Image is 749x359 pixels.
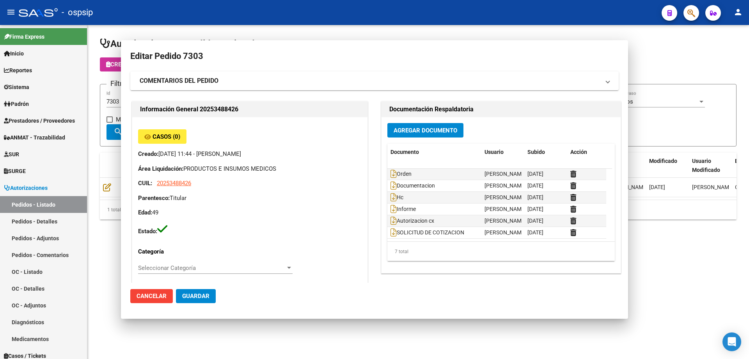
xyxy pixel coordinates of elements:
datatable-header-cell: Usuario [481,144,524,161]
datatable-header-cell: Usuario Modificado [689,153,732,179]
datatable-header-cell: Acción [567,144,606,161]
span: 20253488426 [157,180,191,187]
span: Documentacion [390,183,435,189]
span: Acción [570,149,587,155]
span: Prestadores / Proveedores [4,116,75,125]
h2: Editar Pedido 7303 [130,49,619,64]
span: Autorizacion cx [390,218,434,224]
span: Padrón [4,100,29,108]
p: Titular [138,194,362,203]
strong: CUIL: [138,180,152,187]
button: Guardar [176,289,216,303]
h2: Documentación Respaldatoria [389,105,613,114]
span: [PERSON_NAME] [485,229,526,236]
span: Orden [390,171,412,177]
span: [DATE] [527,229,543,236]
mat-icon: person [733,7,743,17]
div: Open Intercom Messenger [722,332,741,351]
strong: Edad: [138,209,152,216]
span: Agregar Documento [394,127,457,134]
span: Modificado [649,158,677,164]
span: ANMAT - Trazabilidad [4,133,65,142]
span: - ospsip [62,4,93,21]
strong: Área Liquidación: [138,165,183,172]
span: Autorizaciones [4,184,48,192]
datatable-header-cell: Subido [524,144,567,161]
span: Crear Pedido [106,61,151,68]
datatable-header-cell: Documento [387,144,481,161]
span: [DATE] [527,194,543,200]
h3: Filtros [106,78,133,89]
span: Usuario [485,149,504,155]
div: 1 total [100,200,737,220]
span: [DATE] [527,206,543,212]
span: Subido [527,149,545,155]
span: Firma Express [4,32,44,41]
p: PRODUCTOS E INSUMOS MEDICOS [138,164,362,173]
span: [PERSON_NAME] [485,171,526,177]
span: [DATE] [527,218,543,224]
strong: Estado: [138,228,157,235]
span: Informe [390,206,416,213]
span: Cancelar [137,293,167,300]
p: 49 [138,208,362,217]
button: Agregar Documento [387,123,463,138]
span: SURGE [4,167,26,175]
div: 7 total [387,242,615,261]
span: [DATE] [527,171,543,177]
span: [PERSON_NAME] [485,218,526,224]
mat-icon: search [114,127,123,136]
span: Buscar [114,129,146,136]
span: Sistema [4,83,29,91]
span: Casos (0) [153,133,180,140]
span: Seleccionar Categoría [138,264,286,271]
strong: Creado: [138,150,158,157]
h2: Información General 20253488426 [140,105,360,114]
mat-icon: menu [6,7,16,17]
span: [PERSON_NAME] [692,184,734,190]
mat-expansion-panel-header: COMENTARIOS DEL PEDIDO [130,71,619,90]
button: Cancelar [130,289,173,303]
span: SOLICITUD DE COTIZACION [390,230,464,236]
span: Inicio [4,49,24,58]
p: Categoría [138,247,205,256]
span: [DATE] [649,184,665,190]
span: [DATE] [527,182,543,189]
span: Documento [390,149,419,155]
span: Usuario Modificado [692,158,720,173]
span: Autorizaciones -> Pedidos - Listado [100,38,260,49]
span: Mostrar sólo eliminados [116,115,180,124]
span: Hc [390,195,403,201]
span: [PERSON_NAME] [485,182,526,189]
span: Guardar [182,293,209,300]
span: SUR [4,150,19,159]
strong: COMENTARIOS DEL PEDIDO [140,76,218,86]
strong: Parentesco: [138,195,170,202]
span: [PERSON_NAME] [485,206,526,212]
span: Reportes [4,66,32,75]
p: [DATE] 11:44 - [PERSON_NAME] [138,150,362,159]
button: Casos (0) [138,129,186,144]
datatable-header-cell: Modificado [646,153,689,179]
span: [PERSON_NAME] [485,194,526,200]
